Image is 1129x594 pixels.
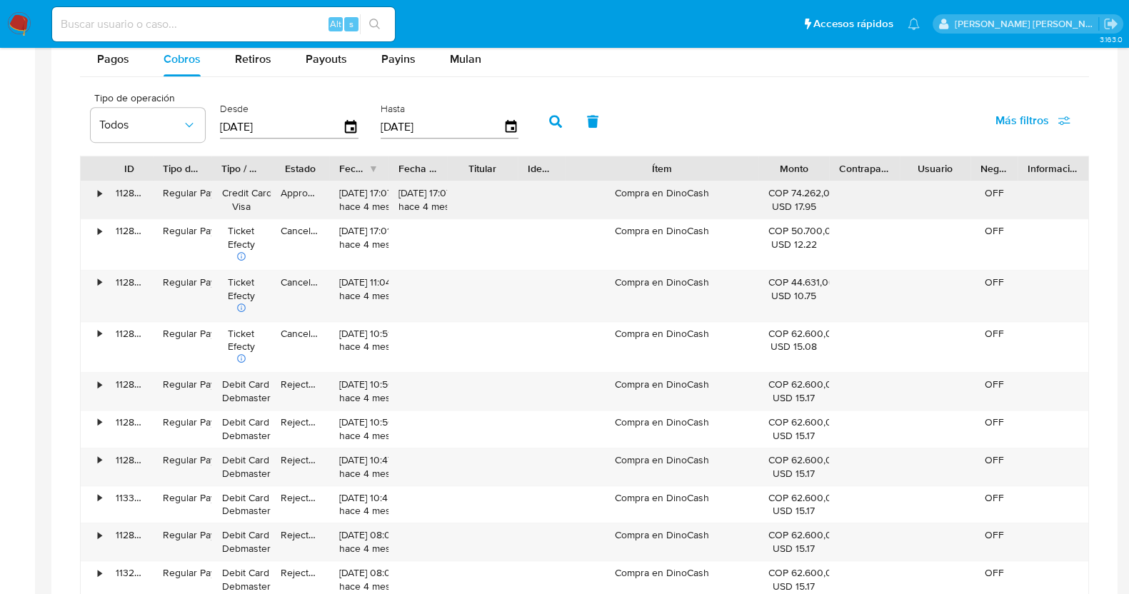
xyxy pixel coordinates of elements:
span: Alt [330,17,341,31]
span: 3.163.0 [1099,34,1122,45]
span: Accesos rápidos [813,16,893,31]
a: Salir [1103,16,1118,31]
button: search-icon [360,14,389,34]
a: Notificaciones [908,18,920,30]
p: diana.espejo@mercadolibre.com.co [955,17,1099,31]
input: Buscar usuario o caso... [52,15,395,34]
span: s [349,17,353,31]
